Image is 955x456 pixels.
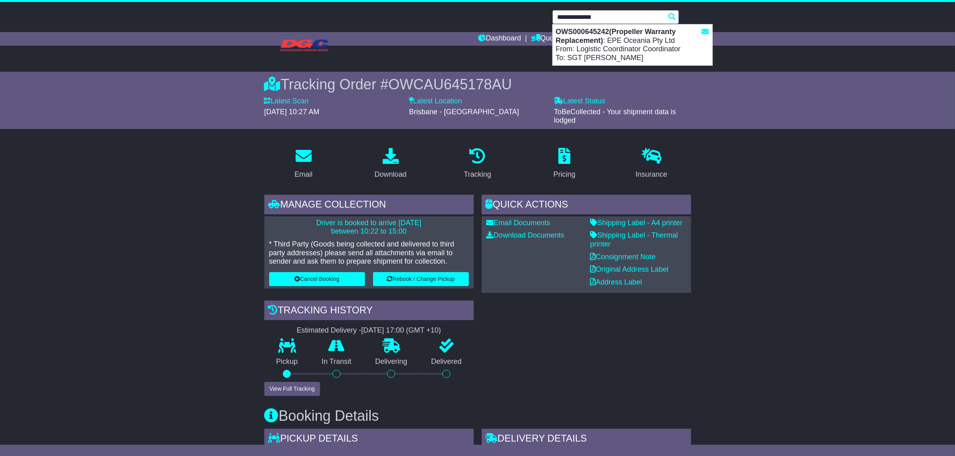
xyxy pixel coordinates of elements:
strong: OWS000645242(Propeller Warranty Replacement) [556,28,676,44]
a: Tracking [458,145,496,183]
p: Delivered [419,357,474,366]
a: Quote/Book [531,32,578,46]
a: Consignment Note [590,253,656,261]
p: Delivering [363,357,420,366]
div: Insurance [636,169,667,180]
button: Cancel Booking [269,272,365,286]
a: Dashboard [478,32,521,46]
p: * Third Party (Goods being collected and delivered to third party addresses) please send all atta... [269,240,469,266]
div: Tracking Order # [264,76,691,93]
span: Brisbane - [GEOGRAPHIC_DATA] [409,108,519,116]
div: Manage collection [264,195,474,216]
a: Address Label [590,278,642,286]
p: Driver is booked to arrive [DATE] between 10:22 to 15:00 [269,219,469,236]
span: OWCAU645178AU [388,76,512,93]
div: Quick Actions [482,195,691,216]
div: Tracking [464,169,491,180]
label: Latest Scan [264,97,309,106]
div: : EPE Oceania Pty Ltd From: Logistic Coordinator Coordinator To: SGT [PERSON_NAME] [553,24,712,65]
button: View Full Tracking [264,382,320,396]
span: [DATE] 10:27 AM [264,108,320,116]
span: ToBeCollected - Your shipment data is lodged [554,108,676,125]
div: Download [375,169,407,180]
div: Pickup Details [264,429,474,450]
label: Latest Status [554,97,605,106]
a: Email Documents [487,219,550,227]
p: In Transit [310,357,363,366]
div: Estimated Delivery - [264,326,474,335]
a: Download Documents [487,231,564,239]
a: Shipping Label - Thermal printer [590,231,678,248]
a: Insurance [631,145,673,183]
button: Rebook / Change Pickup [373,272,469,286]
a: Email [289,145,318,183]
a: Shipping Label - A4 printer [590,219,683,227]
div: Email [294,169,312,180]
div: [DATE] 17:00 (GMT +10) [361,326,441,335]
label: Latest Location [409,97,462,106]
div: Pricing [554,169,576,180]
a: Original Address Label [590,265,669,273]
h3: Booking Details [264,408,691,424]
a: Pricing [548,145,581,183]
p: Pickup [264,357,310,366]
div: Tracking history [264,301,474,322]
a: Download [369,145,412,183]
div: Delivery Details [482,429,691,450]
